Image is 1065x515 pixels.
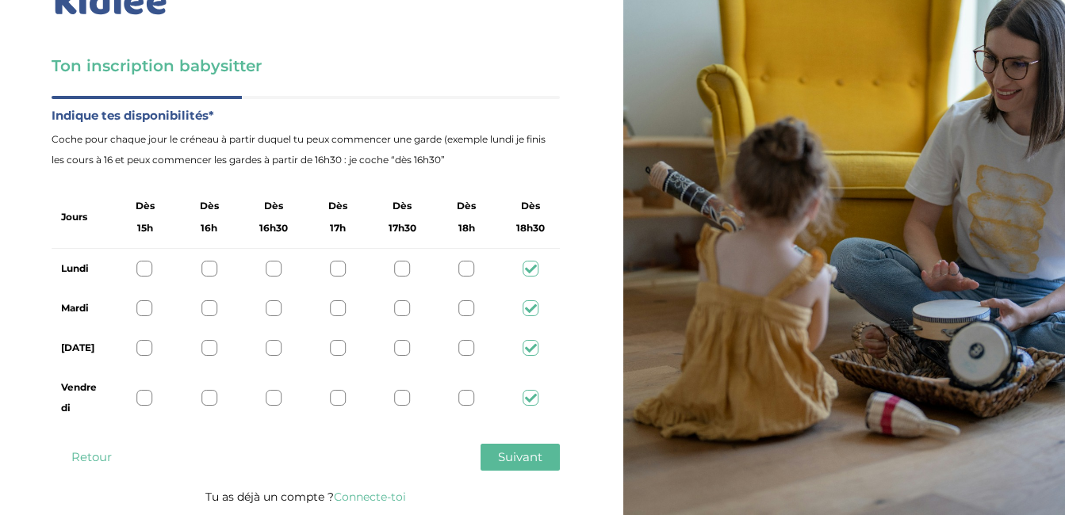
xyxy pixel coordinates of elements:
p: Tu as déjà un compte ? [52,486,560,507]
label: [DATE] [61,338,100,358]
span: 18h30 [516,218,545,238]
span: Suivant [498,449,542,464]
span: 15h [137,218,153,238]
span: Dès [264,196,283,216]
label: Mardi [61,298,100,319]
span: 17h [330,218,346,238]
h3: Ton inscription babysitter [52,55,560,77]
span: 18h [458,218,475,238]
label: Vendredi [61,377,100,418]
span: Coche pour chaque jour le créneau à partir duquel tu peux commencer une garde (exemple lundi je f... [52,129,560,170]
span: 17h30 [389,218,416,238]
span: Dès [457,196,476,216]
span: Dès [328,196,347,216]
span: Dès [393,196,412,216]
label: Jours [61,207,87,227]
label: Lundi [61,258,100,279]
span: 16h [201,218,217,238]
span: 16h30 [259,218,288,238]
span: Dès [136,196,155,216]
span: Dès [521,196,540,216]
button: Suivant [481,444,560,471]
a: Connecte-toi [334,490,406,504]
span: Dès [200,196,219,216]
button: Retour [52,444,131,471]
label: Indique tes disponibilités* [52,105,560,126]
